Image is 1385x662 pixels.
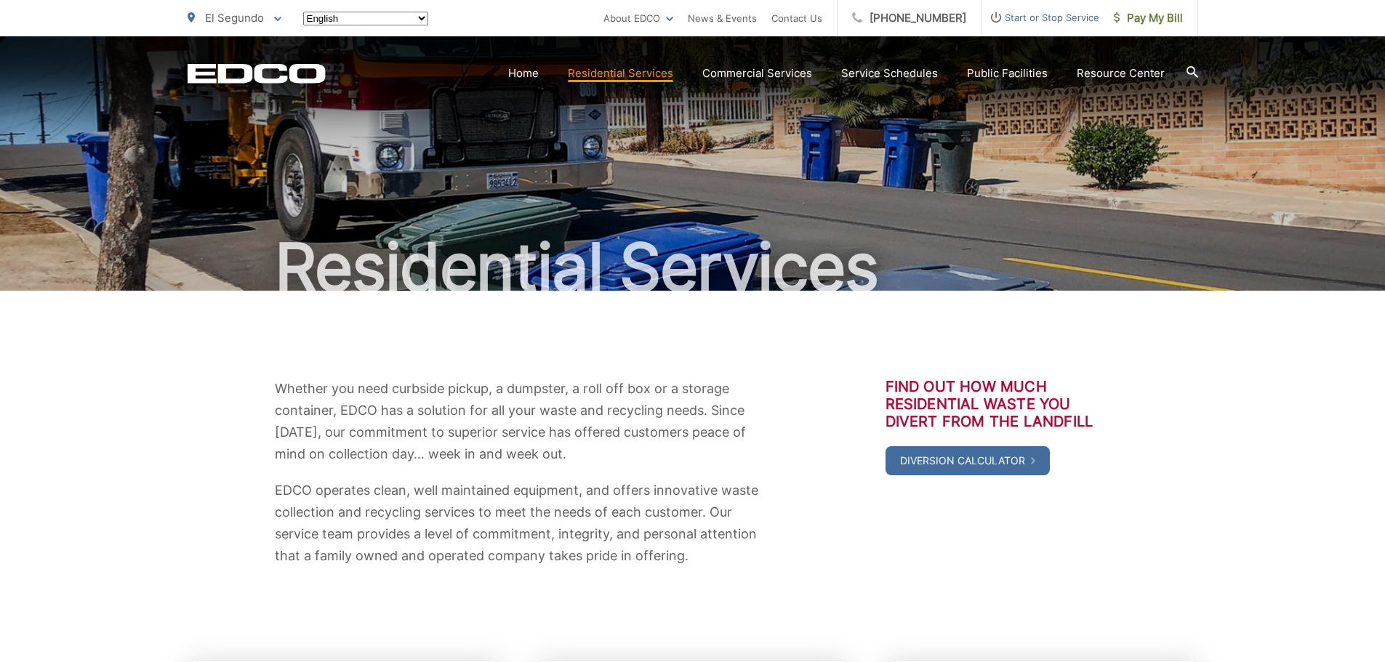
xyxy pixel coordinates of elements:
a: Contact Us [771,9,822,27]
a: Public Facilities [967,65,1048,82]
a: About EDCO [603,9,673,27]
a: Resource Center [1077,65,1165,82]
h3: Find out how much residential waste you divert from the landfill [886,378,1111,430]
p: Whether you need curbside pickup, a dumpster, a roll off box or a storage container, EDCO has a s... [275,378,762,465]
p: EDCO operates clean, well maintained equipment, and offers innovative waste collection and recycl... [275,480,762,567]
a: EDCD logo. Return to the homepage. [188,63,326,84]
a: Diversion Calculator [886,446,1050,475]
select: Select a language [303,12,428,25]
span: Pay My Bill [1114,9,1183,27]
a: Commercial Services [702,65,812,82]
span: El Segundo [205,11,264,25]
a: Residential Services [568,65,673,82]
h1: Residential Services [188,231,1198,304]
a: Service Schedules [841,65,938,82]
a: Home [508,65,539,82]
a: News & Events [688,9,757,27]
